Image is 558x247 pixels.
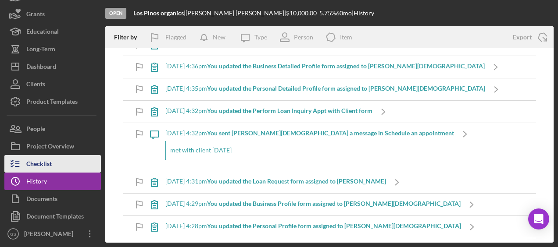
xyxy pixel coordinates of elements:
[143,194,483,215] a: [DATE] 4:29pmYou updated the Business Profile form assigned to [PERSON_NAME][DEMOGRAPHIC_DATA]
[26,173,47,192] div: History
[207,85,485,92] b: You updated the Personal Detailed Profile form assigned to [PERSON_NAME][DEMOGRAPHIC_DATA]
[195,28,234,46] button: New
[213,28,225,46] div: New
[4,93,101,110] button: Product Templates
[143,28,195,46] button: Flagged
[4,208,101,225] button: Document Templates
[165,222,461,229] div: [DATE] 4:28pm
[133,10,186,17] div: |
[207,222,461,229] b: You updated the Personal Profile form assigned to [PERSON_NAME][DEMOGRAPHIC_DATA]
[143,123,476,170] a: [DATE] 4:32pmYou sent [PERSON_NAME][DEMOGRAPHIC_DATA] a message in Schedule an appointmentmet wit...
[294,34,313,41] div: Person
[165,85,485,92] div: [DATE] 4:35pm
[26,208,84,227] div: Document Templates
[207,200,461,207] b: You updated the Business Profile form assigned to [PERSON_NAME][DEMOGRAPHIC_DATA]
[26,40,55,60] div: Long-Term
[504,28,554,46] button: Export
[186,10,286,17] div: [PERSON_NAME] [PERSON_NAME] |
[26,23,59,42] div: Educational
[143,78,507,100] a: [DATE] 4:35pmYou updated the Personal Detailed Profile form assigned to [PERSON_NAME][DEMOGRAPHIC...
[513,28,532,46] div: Export
[26,75,45,95] div: Clients
[165,178,386,185] div: [DATE] 4:31pm
[133,9,184,17] b: Los Pinos organics
[170,145,450,155] p: met with client [DATE]
[4,190,101,208] button: Documents
[165,28,186,46] div: Flagged
[165,107,372,114] div: [DATE] 4:32pm
[26,120,45,140] div: People
[143,101,394,123] a: [DATE] 4:32pmYou updated the Perform Loan Inquiry Appt with Client form
[105,8,126,19] div: Open
[26,155,52,175] div: Checklist
[4,225,101,243] button: GS[PERSON_NAME]
[26,93,78,113] div: Product Templates
[143,56,507,78] a: [DATE] 4:36pmYou updated the Business Detailed Profile form assigned to [PERSON_NAME][DEMOGRAPHIC...
[4,75,101,93] button: Clients
[4,58,101,75] button: Dashboard
[4,40,101,58] button: Long-Term
[254,34,267,41] div: Type
[286,10,319,17] div: $10,000.00
[207,62,485,70] b: You updated the Business Detailed Profile form assigned to [PERSON_NAME][DEMOGRAPHIC_DATA]
[165,63,485,70] div: [DATE] 4:36pm
[352,10,374,17] div: | History
[207,177,386,185] b: You updated the Loan Request form assigned to [PERSON_NAME]
[319,10,336,17] div: 5.75 %
[165,200,461,207] div: [DATE] 4:29pm
[26,138,74,157] div: Project Overview
[340,34,352,41] div: Item
[4,23,101,40] button: Educational
[26,190,57,210] div: Documents
[4,5,101,23] button: Grants
[26,58,56,78] div: Dashboard
[4,138,101,155] button: Project Overview
[26,5,45,25] div: Grants
[10,232,16,236] text: GS
[207,129,454,137] b: You sent [PERSON_NAME][DEMOGRAPHIC_DATA] a message in Schedule an appointment
[4,155,101,173] button: Checklist
[4,120,101,138] button: People
[143,171,408,193] a: [DATE] 4:31pmYou updated the Loan Request form assigned to [PERSON_NAME]
[528,208,549,229] div: Open Intercom Messenger
[4,173,101,190] button: History
[114,34,143,41] div: Filter by
[336,10,352,17] div: 60 mo
[165,130,454,137] div: [DATE] 4:32pm
[22,225,79,245] div: [PERSON_NAME]
[207,107,372,114] b: You updated the Perform Loan Inquiry Appt with Client form
[143,216,483,238] a: [DATE] 4:28pmYou updated the Personal Profile form assigned to [PERSON_NAME][DEMOGRAPHIC_DATA]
